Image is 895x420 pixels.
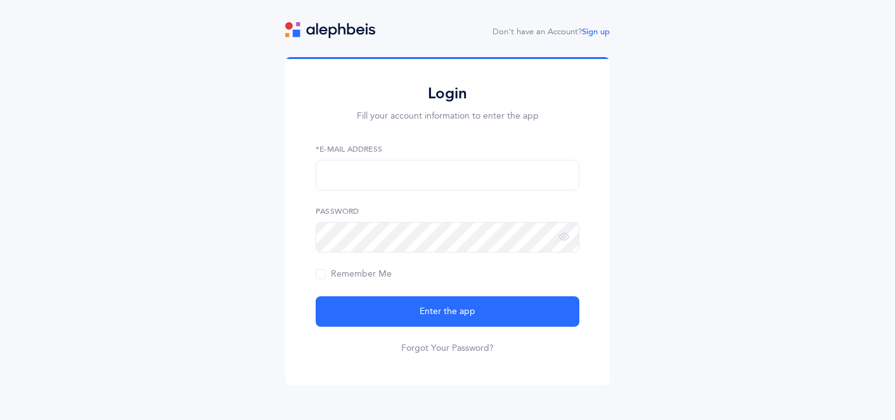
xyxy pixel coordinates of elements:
button: Enter the app [316,296,579,327]
label: *E-Mail Address [316,143,579,155]
label: Password [316,206,579,217]
p: Fill your account information to enter the app [316,110,579,123]
img: logo.svg [285,22,375,38]
h2: Login [316,84,579,103]
span: Enter the app [420,305,475,318]
div: Don't have an Account? [493,26,610,39]
a: Sign up [582,27,610,36]
a: Forgot Your Password? [401,342,494,355]
span: Remember Me [316,269,392,279]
